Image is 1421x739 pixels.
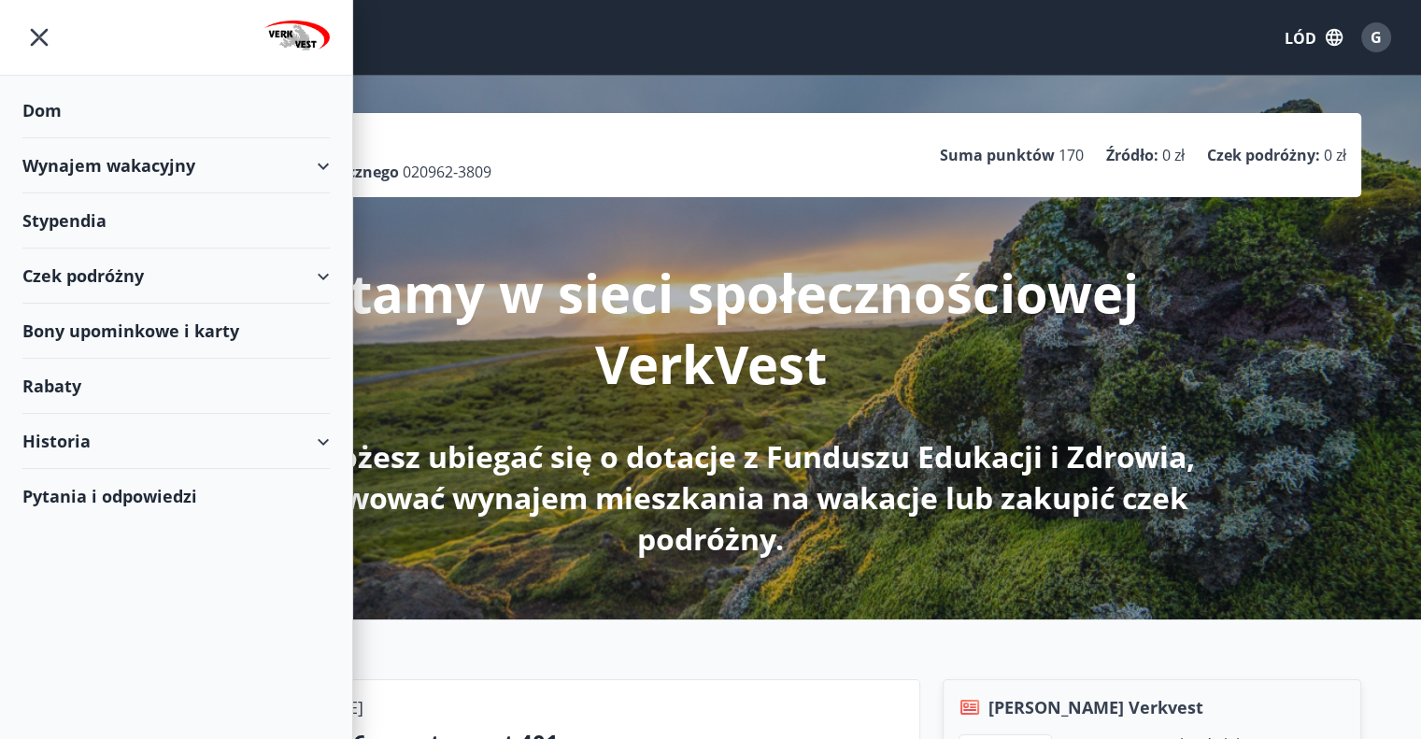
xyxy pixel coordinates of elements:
[22,430,91,452] font: Historia
[1059,145,1084,165] font: 170
[1371,27,1382,48] font: G
[1324,145,1346,165] font: 0 zł
[1354,15,1399,60] button: G
[22,21,56,54] button: menu
[940,145,1055,165] font: Suma punktów
[1162,145,1185,165] font: 0 zł
[22,485,197,507] font: Pytania i odpowiedzi
[227,436,1195,559] font: Tutaj możesz ubiegać się o dotacje z Funduszu Edukacji i Zdrowia, zarezerwować wynajem mieszkania...
[1285,28,1316,49] font: LÓD
[22,99,62,121] font: Dom
[22,375,81,397] font: Rabaty
[283,257,1139,399] font: Witamy w sieci społecznościowej VerkVest
[22,209,107,232] font: Stypendia
[1154,145,1158,165] font: :
[1277,20,1350,55] button: LÓD
[22,264,144,287] font: Czek podróżny
[1106,145,1154,165] font: Źródło
[22,154,195,177] font: Wynajem wakacyjny
[403,162,491,182] font: 020962-3809
[22,320,239,342] font: Bony upominkowe i karty
[988,696,1203,718] font: [PERSON_NAME] Verkvest
[264,21,330,58] img: logo_związku
[1315,145,1320,165] font: :
[1207,145,1315,165] font: Czek podróżny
